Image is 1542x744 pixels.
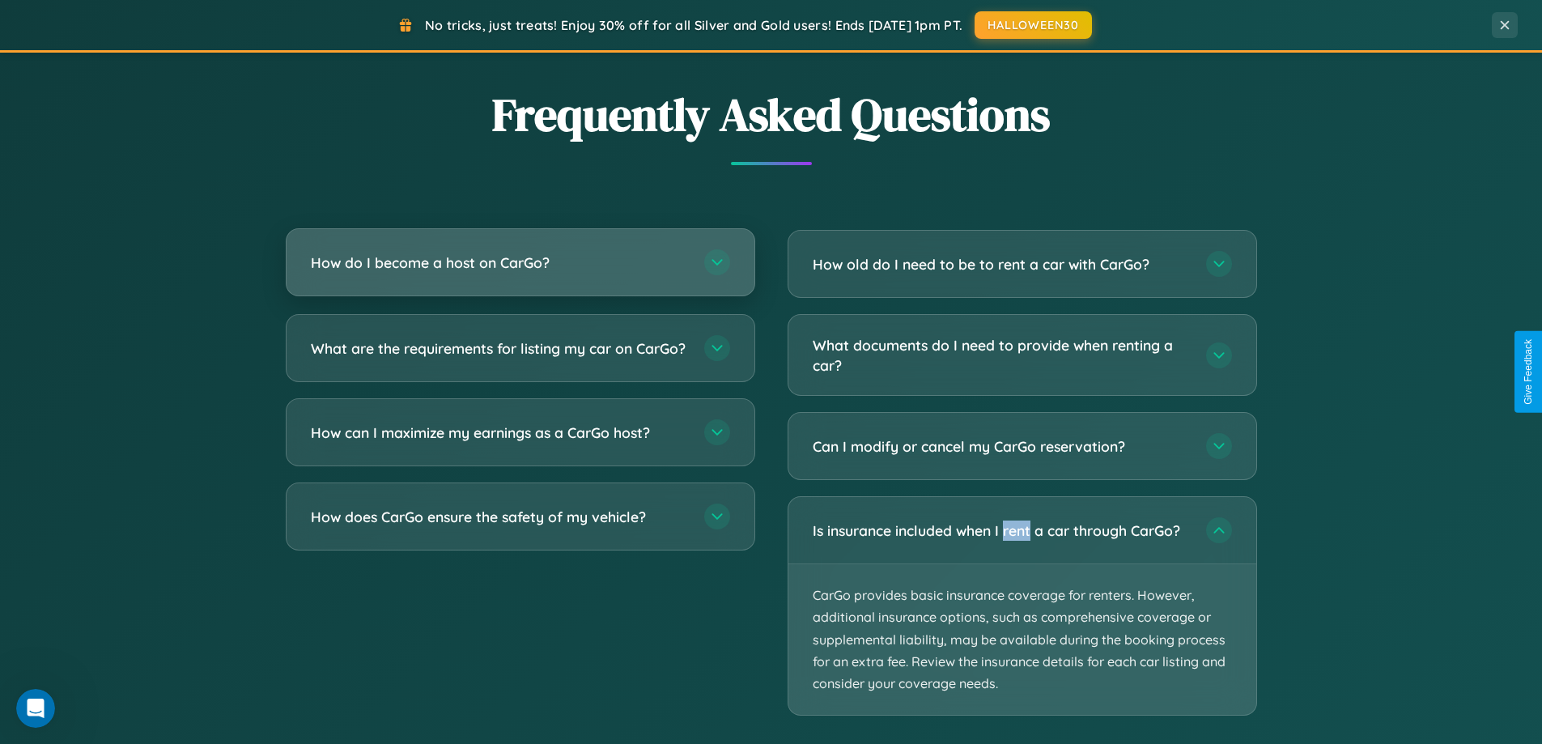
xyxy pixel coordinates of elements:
h3: How does CarGo ensure the safety of my vehicle? [311,507,688,527]
h3: How can I maximize my earnings as a CarGo host? [311,423,688,443]
span: No tricks, just treats! Enjoy 30% off for all Silver and Gold users! Ends [DATE] 1pm PT. [425,17,962,33]
h3: Can I modify or cancel my CarGo reservation? [813,436,1190,457]
h3: What are the requirements for listing my car on CarGo? [311,338,688,359]
p: CarGo provides basic insurance coverage for renters. However, additional insurance options, such ... [788,564,1256,715]
button: HALLOWEEN30 [975,11,1092,39]
iframe: Intercom live chat [16,689,55,728]
h3: How do I become a host on CarGo? [311,253,688,273]
div: Give Feedback [1523,339,1534,405]
h3: How old do I need to be to rent a car with CarGo? [813,254,1190,274]
h3: Is insurance included when I rent a car through CarGo? [813,521,1190,541]
h2: Frequently Asked Questions [286,83,1257,146]
h3: What documents do I need to provide when renting a car? [813,335,1190,375]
